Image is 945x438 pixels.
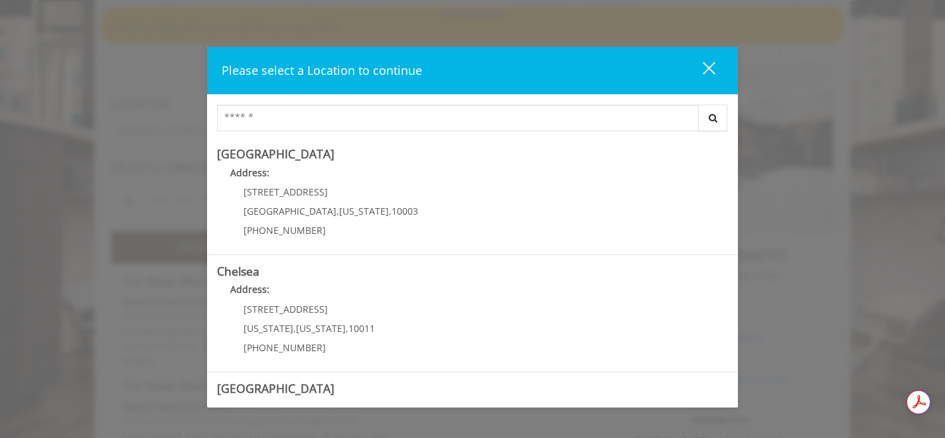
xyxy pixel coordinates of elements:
i: Search button [705,113,721,123]
div: Center Select [217,105,728,138]
span: , [346,322,348,335]
b: [GEOGRAPHIC_DATA] [217,380,334,396]
span: , [389,205,392,217]
b: Address: [230,400,269,413]
b: Address: [230,166,269,179]
span: , [336,205,339,217]
b: Chelsea [217,263,259,279]
span: [STREET_ADDRESS] [244,186,328,198]
span: [US_STATE] [296,322,346,335]
span: 10003 [392,205,418,217]
span: 10011 [348,322,375,335]
span: [PHONE_NUMBER] [244,341,326,354]
span: Please select a Location to continue [222,62,422,78]
span: [US_STATE] [339,205,389,217]
b: Address: [230,283,269,296]
span: [GEOGRAPHIC_DATA] [244,205,336,217]
input: Search Center [217,105,699,131]
span: [US_STATE] [244,322,293,335]
span: [STREET_ADDRESS] [244,303,328,315]
span: [PHONE_NUMBER] [244,224,326,237]
b: [GEOGRAPHIC_DATA] [217,146,334,162]
button: close dialog [678,57,723,84]
div: close dialog [688,61,714,81]
span: , [293,322,296,335]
